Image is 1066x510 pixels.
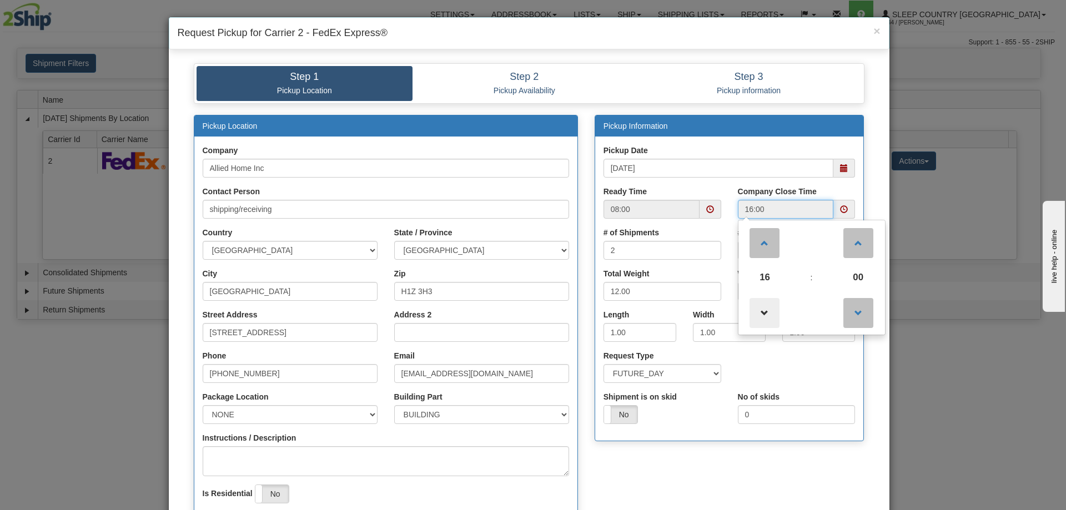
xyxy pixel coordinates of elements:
[748,292,781,332] a: Decrement Hour
[203,268,217,279] label: City
[738,391,780,402] label: No of skids
[604,309,630,320] label: Length
[604,145,648,156] label: Pickup Date
[604,406,637,423] label: No
[203,186,260,197] label: Contact Person
[842,223,874,262] a: Increment Minute
[394,268,406,279] label: Zip
[604,186,647,197] label: Ready Time
[604,268,650,279] label: Total Weight
[394,309,432,320] label: Address 2
[394,227,452,238] label: State / Province
[842,292,874,332] a: Decrement Minute
[693,309,715,320] label: Width
[604,350,654,361] label: Request Type
[205,85,405,95] p: Pickup Location
[748,223,781,262] a: Increment Hour
[873,24,880,37] span: ×
[203,350,227,361] label: Phone
[178,26,881,41] h4: Request Pickup for Carrier 2 - FedEx Express®
[1040,198,1065,311] iframe: chat widget
[205,72,405,83] h4: Step 1
[394,391,443,402] label: Building Part
[604,391,677,402] label: Shipment is on skid
[738,186,817,197] label: Company Close Time
[873,25,880,37] button: Close
[413,66,636,101] a: Step 2 Pickup Availability
[636,66,862,101] a: Step 3 Pickup information
[203,227,233,238] label: Country
[604,122,668,130] a: Pickup Information
[203,488,253,499] label: Is Residential
[421,72,628,83] h4: Step 2
[750,262,780,292] span: Pick Hour
[203,309,258,320] label: Street Address
[203,122,258,130] a: Pickup Location
[203,432,296,443] label: Instructions / Description
[8,9,103,18] div: live help - online
[203,391,269,402] label: Package Location
[203,145,238,156] label: Company
[394,350,415,361] label: Email
[843,262,873,292] span: Pick Minute
[255,485,289,503] label: No
[645,85,853,95] p: Pickup information
[789,262,833,292] td: :
[604,227,659,238] label: # of Shipments
[421,85,628,95] p: Pickup Availability
[197,66,413,101] a: Step 1 Pickup Location
[645,72,853,83] h4: Step 3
